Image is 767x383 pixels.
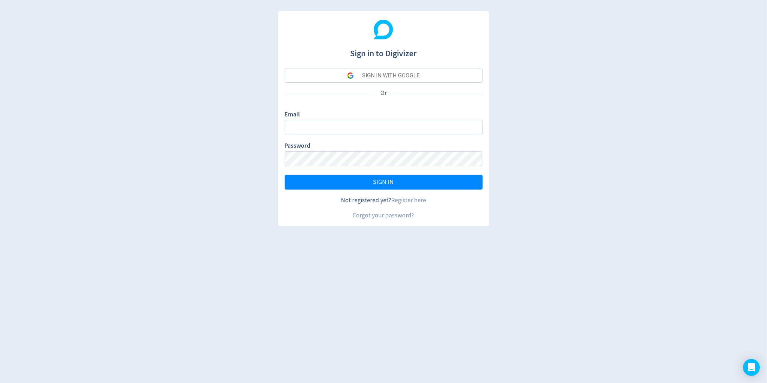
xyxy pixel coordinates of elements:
[377,89,390,97] p: Or
[362,69,420,83] div: SIGN IN WITH GOOGLE
[353,211,414,219] a: Forgot your password?
[391,196,426,204] a: Register here
[373,179,394,185] span: SIGN IN
[743,359,760,376] div: Open Intercom Messenger
[374,20,393,39] img: Digivizer Logo
[285,175,483,190] button: SIGN IN
[285,69,483,83] button: SIGN IN WITH GOOGLE
[285,141,311,151] label: Password
[285,110,300,120] label: Email
[285,42,483,60] h1: Sign in to Digivizer
[285,196,483,205] div: Not registered yet?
